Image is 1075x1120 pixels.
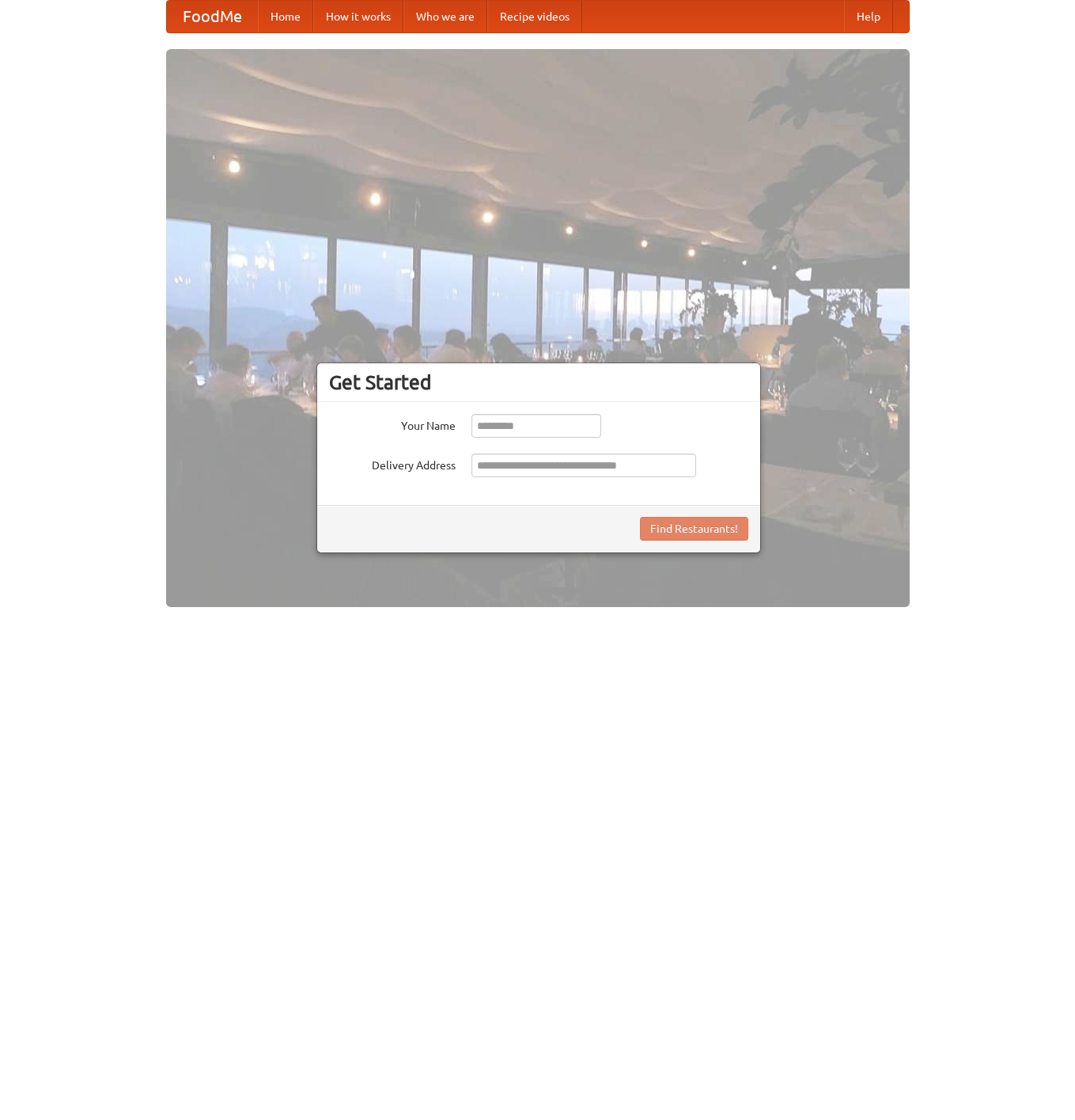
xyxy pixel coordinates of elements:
[167,1,258,32] a: FoodMe
[844,1,893,32] a: Help
[329,414,456,434] label: Your Name
[329,454,456,473] label: Delivery Address
[258,1,313,32] a: Home
[313,1,403,32] a: How it works
[640,517,748,541] button: Find Restaurants!
[487,1,582,32] a: Recipe videos
[403,1,487,32] a: Who we are
[329,370,748,394] h3: Get Started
